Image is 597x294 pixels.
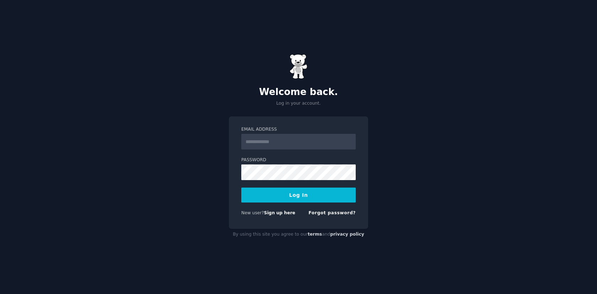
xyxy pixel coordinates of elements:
[308,210,356,215] a: Forgot password?
[229,86,368,98] h2: Welcome back.
[241,210,264,215] span: New user?
[264,210,295,215] a: Sign up here
[229,100,368,107] p: Log in your account.
[229,229,368,240] div: By using this site you agree to our and
[241,126,356,133] label: Email Address
[241,157,356,163] label: Password
[241,188,356,203] button: Log In
[330,232,364,237] a: privacy policy
[308,232,322,237] a: terms
[290,54,307,79] img: Gummy Bear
